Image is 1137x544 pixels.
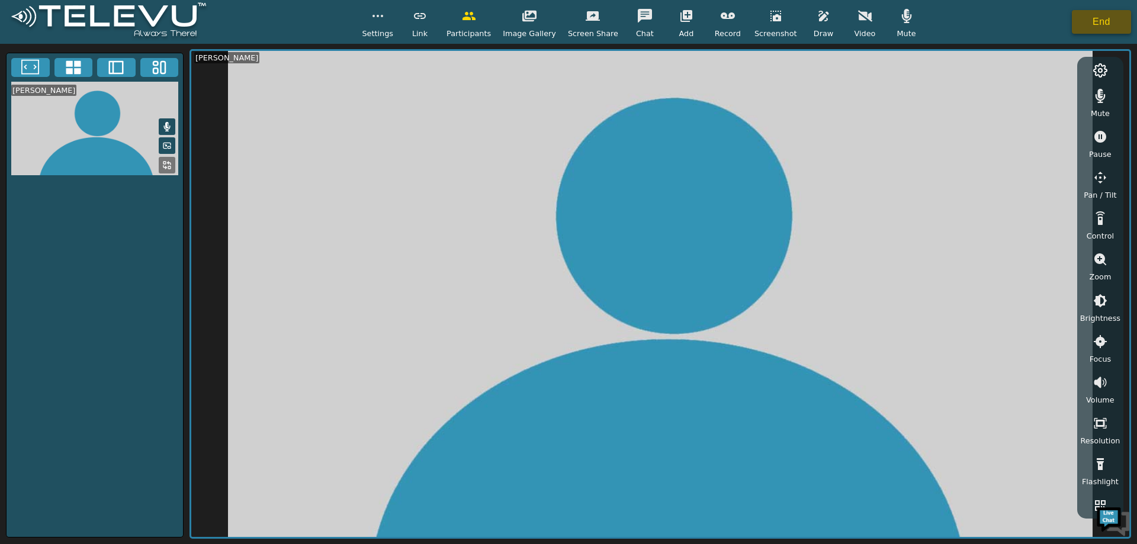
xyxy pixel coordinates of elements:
span: Control [1087,230,1114,242]
span: Brightness [1080,313,1120,324]
span: Participants [447,28,491,39]
button: Picture in Picture [159,137,175,154]
span: Draw [814,28,833,39]
button: Fullscreen [11,58,50,77]
button: 4x4 [54,58,93,77]
span: Record [715,28,741,39]
button: Three Window Medium [140,58,179,77]
span: Screenshot [754,28,797,39]
button: Replace Feed [159,157,175,173]
span: Resolution [1080,435,1120,446]
button: End [1072,10,1131,34]
span: Link [412,28,428,39]
span: Focus [1090,353,1112,365]
span: Video [855,28,876,39]
span: Chat [636,28,654,39]
button: Mute [159,118,175,135]
span: Mute [897,28,916,39]
span: Screen Share [568,28,618,39]
textarea: Type your message and hit 'Enter' [6,323,226,365]
div: [PERSON_NAME] [194,52,259,63]
span: Pause [1089,149,1112,160]
span: Pan / Tilt [1084,189,1116,201]
span: We're online! [69,149,163,269]
button: Two Window Medium [97,58,136,77]
span: Add [679,28,694,39]
span: Mute [1091,108,1110,119]
span: Settings [362,28,393,39]
span: Flashlight [1082,476,1119,487]
div: Minimize live chat window [194,6,223,34]
img: d_736959983_company_1615157101543_736959983 [20,55,50,85]
img: Chat Widget [1096,503,1131,538]
span: Volume [1086,394,1114,405]
div: [PERSON_NAME] [11,85,76,96]
span: Zoom [1089,271,1111,282]
div: Chat with us now [62,62,199,78]
span: Image Gallery [503,28,556,39]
